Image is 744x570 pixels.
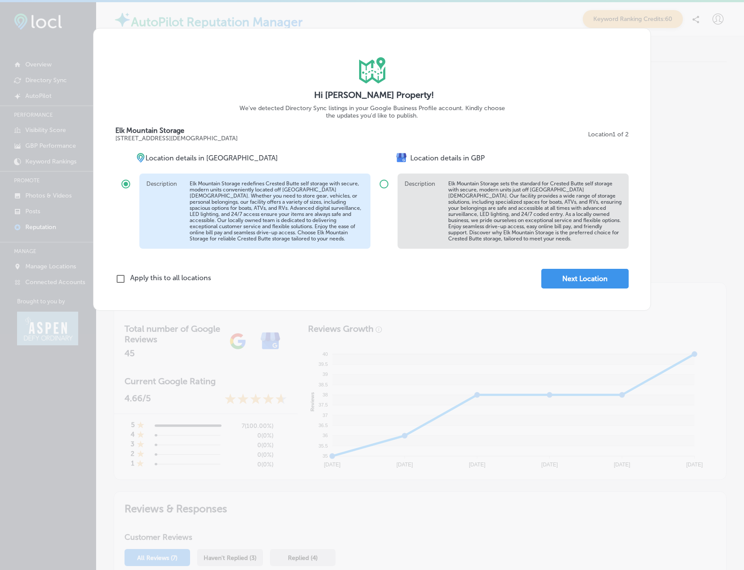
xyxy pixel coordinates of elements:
[115,135,238,142] p: [STREET_ADDRESS][DEMOGRAPHIC_DATA]
[588,131,629,138] p: Location 1 of 2
[136,153,145,163] img: cba84b02adce74ede1fb4a8549a95eca.png
[146,181,190,242] h5: Description
[410,154,485,162] p: Location details in GBP
[393,149,410,167] img: e7ababfa220611ac49bdb491a11684a6.png
[145,154,278,162] p: Location details in [GEOGRAPHIC_DATA]
[190,181,363,242] p: Elk Mountain Storage redefines Crested Butte self storage with secure, modern units conveniently ...
[541,269,629,288] button: Next Location
[115,126,238,135] p: Elk Mountain Storage
[239,104,505,119] p: We've detected Directory Sync listings in your Google Business Profile account. Kindly choose the...
[314,90,434,100] label: Hi [PERSON_NAME] Property!
[448,181,622,242] p: Elk Mountain Storage sets the standard for Crested Butte self storage with secure, modern units j...
[405,181,448,242] h5: Description
[130,274,211,284] p: Apply this to all locations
